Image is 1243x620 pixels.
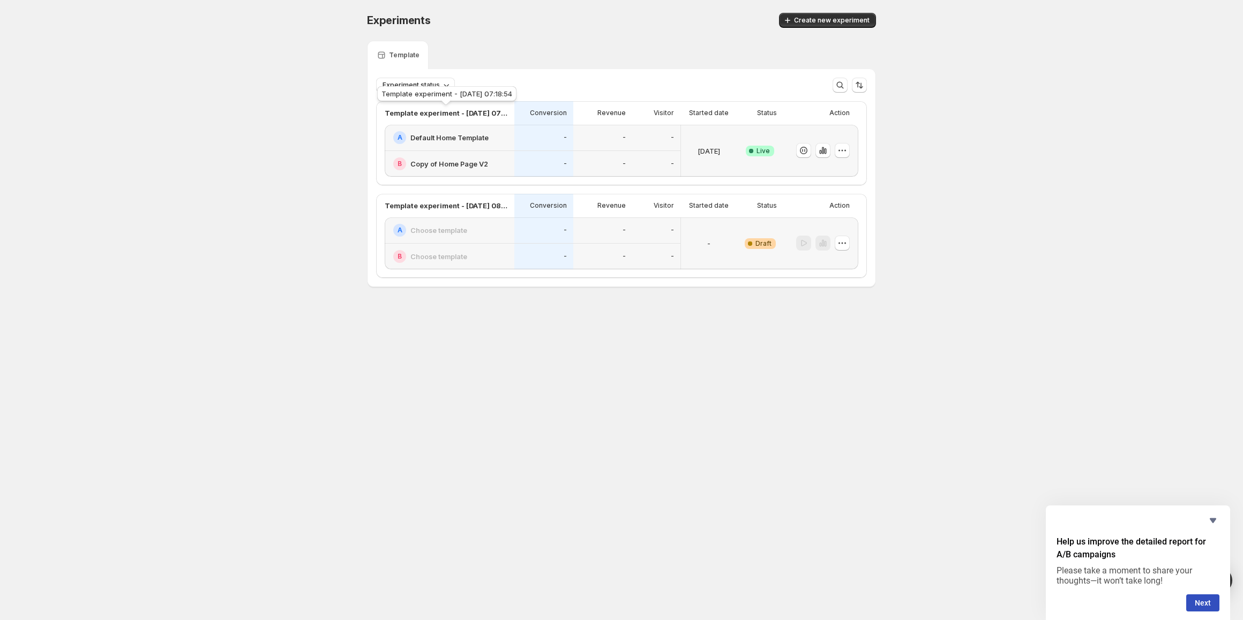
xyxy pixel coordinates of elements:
p: - [564,160,567,168]
h2: B [398,252,402,261]
p: - [623,252,626,261]
p: Action [829,201,850,210]
span: Experiment status [383,81,440,89]
button: Sort the results [852,78,867,93]
h2: Copy of Home Page V2 [410,158,488,169]
p: Visitor [654,109,674,117]
button: Next question [1186,594,1219,611]
p: Visitor [654,201,674,210]
p: Revenue [597,109,626,117]
p: Conversion [530,109,567,117]
p: [DATE] [698,146,720,156]
h2: A [398,133,402,142]
button: Hide survey [1207,514,1219,527]
p: - [623,160,626,168]
p: Status [757,109,777,117]
p: - [707,238,710,249]
span: Live [757,147,770,155]
p: - [671,252,674,261]
p: - [564,226,567,235]
div: Help us improve the detailed report for A/B campaigns [1057,514,1219,611]
span: Draft [755,239,772,248]
span: Experiments [367,14,431,27]
p: - [564,133,567,142]
p: - [671,226,674,235]
p: - [623,226,626,235]
p: Template experiment - [DATE] 08:00:52 [385,200,508,211]
h2: Choose template [410,251,467,262]
h2: B [398,160,402,168]
p: - [623,133,626,142]
p: Template experiment - [DATE] 07:18:54 [385,108,508,118]
p: Conversion [530,201,567,210]
p: Template [389,51,420,59]
span: Create new experiment [794,16,870,25]
p: Please take a moment to share your thoughts—it won’t take long! [1057,565,1219,586]
p: Revenue [597,201,626,210]
p: Started date [689,109,729,117]
h2: Help us improve the detailed report for A/B campaigns [1057,535,1219,561]
button: Experiment status [376,78,455,93]
h2: Choose template [410,225,467,236]
h2: A [398,226,402,235]
p: - [564,252,567,261]
h2: Default Home Template [410,132,489,143]
p: - [671,133,674,142]
button: Create new experiment [779,13,876,28]
p: Action [829,109,850,117]
p: Started date [689,201,729,210]
p: Status [757,201,777,210]
p: - [671,160,674,168]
